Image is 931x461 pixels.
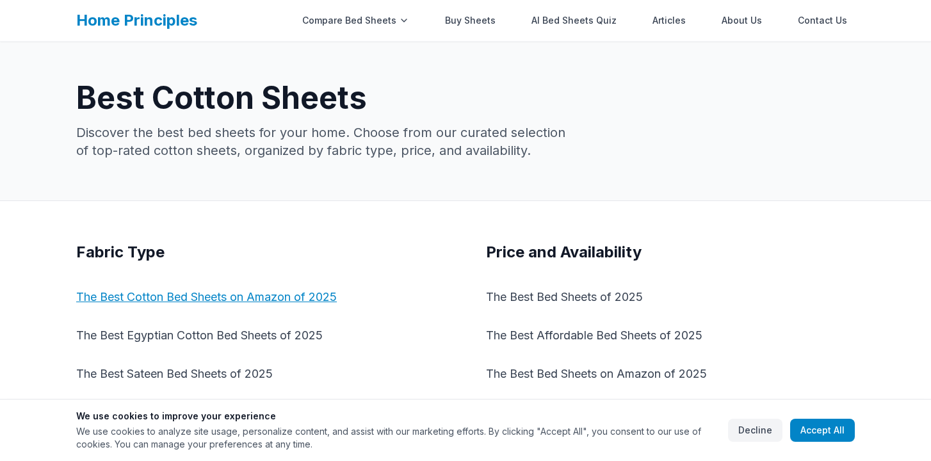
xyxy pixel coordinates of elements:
[76,425,718,451] p: We use cookies to analyze site usage, personalize content, and assist with our marketing efforts....
[790,8,855,33] a: Contact Us
[295,8,417,33] div: Compare Bed Sheets
[645,8,693,33] a: Articles
[76,242,445,263] h2: Fabric Type
[524,8,624,33] a: AI Bed Sheets Quiz
[76,124,568,159] p: Discover the best bed sheets for your home. Choose from our curated selection of top-rated cotton...
[728,419,782,442] button: Decline
[790,419,855,442] button: Accept All
[486,360,855,388] a: The Best Bed Sheets on Amazon of 2025
[486,242,855,263] h2: Price and Availability
[76,321,445,350] a: The Best Egyptian Cotton Bed Sheets of 2025
[76,283,445,311] a: The Best Cotton Bed Sheets on Amazon of 2025
[76,83,855,113] h1: Best Cotton Sheets
[486,283,855,311] a: The Best Bed Sheets of 2025
[76,398,445,426] a: The Best Percale Bed Sheets of 2025
[437,8,503,33] a: Buy Sheets
[486,398,855,426] a: The Best Premium Bed Sheets of 2025
[714,8,770,33] a: About Us
[76,410,718,423] h3: We use cookies to improve your experience
[76,11,197,29] a: Home Principles
[486,321,855,350] a: The Best Affordable Bed Sheets of 2025
[76,360,445,388] a: The Best Sateen Bed Sheets of 2025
